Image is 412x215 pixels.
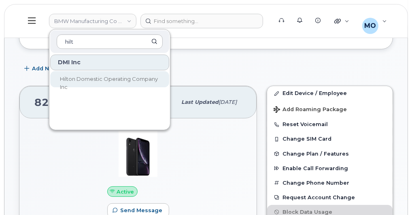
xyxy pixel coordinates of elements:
[219,99,237,105] span: [DATE]
[117,188,134,196] span: Active
[329,13,355,29] div: Quicklinks
[282,151,349,157] span: Change Plan / Features
[50,71,169,87] a: Hilton Domestic Operating Company Inc
[181,99,219,105] span: Last updated
[267,161,393,176] button: Enable Call Forwarding
[377,180,406,209] iframe: Messenger Launcher
[267,86,393,101] a: Edit Device / Employee
[282,165,348,171] span: Enable Call Forwarding
[267,101,393,117] button: Add Roaming Package
[34,96,115,108] span: 820
[114,130,162,178] img: image20231002-3703462-1qb80zy.jpeg
[140,14,263,28] input: Find something...
[267,176,393,190] button: Change Phone Number
[274,106,347,114] span: Add Roaming Package
[267,117,393,132] button: Reset Voicemail
[60,76,158,90] span: Hilton Domestic Operating Company Inc
[120,207,162,214] span: Send Message
[57,34,163,49] input: Search
[32,65,58,72] span: Add Note
[357,13,393,29] div: Mark Oyekunie
[50,55,169,70] div: DMI Inc
[364,21,376,31] span: MO
[267,147,393,161] button: Change Plan / Features
[19,61,65,76] button: Add Note
[267,132,393,146] button: Change SIM Card
[267,190,393,205] button: Request Account Change
[49,14,136,28] a: BMW Manufacturing Co LLC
